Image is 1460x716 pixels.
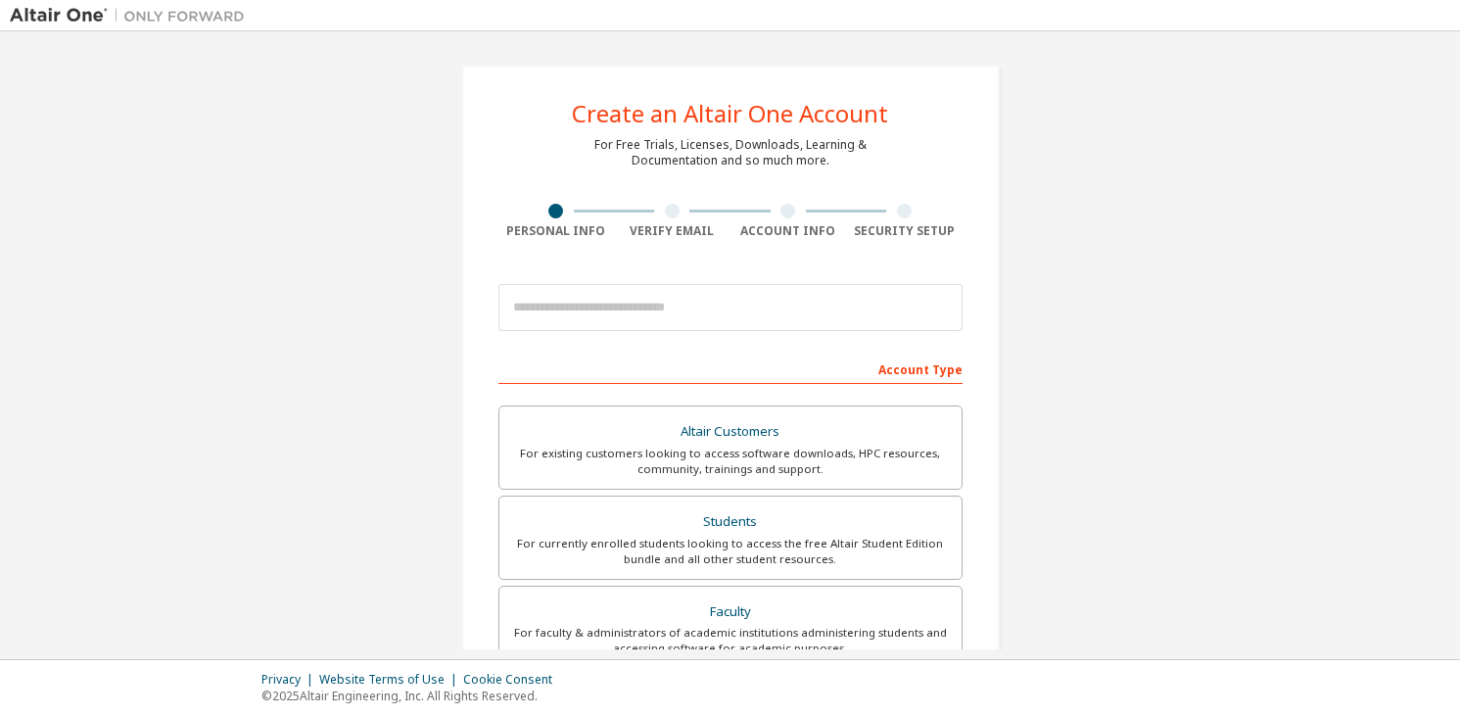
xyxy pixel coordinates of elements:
[511,446,950,477] div: For existing customers looking to access software downloads, HPC resources, community, trainings ...
[511,418,950,446] div: Altair Customers
[261,672,319,688] div: Privacy
[511,598,950,626] div: Faculty
[498,353,963,384] div: Account Type
[614,223,730,239] div: Verify Email
[846,223,963,239] div: Security Setup
[319,672,463,688] div: Website Terms of Use
[730,223,847,239] div: Account Info
[511,536,950,567] div: For currently enrolled students looking to access the free Altair Student Edition bundle and all ...
[594,137,867,168] div: For Free Trials, Licenses, Downloads, Learning & Documentation and so much more.
[511,508,950,536] div: Students
[463,672,564,688] div: Cookie Consent
[10,6,255,25] img: Altair One
[572,102,888,125] div: Create an Altair One Account
[498,223,615,239] div: Personal Info
[511,625,950,656] div: For faculty & administrators of academic institutions administering students and accessing softwa...
[261,688,564,704] p: © 2025 Altair Engineering, Inc. All Rights Reserved.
